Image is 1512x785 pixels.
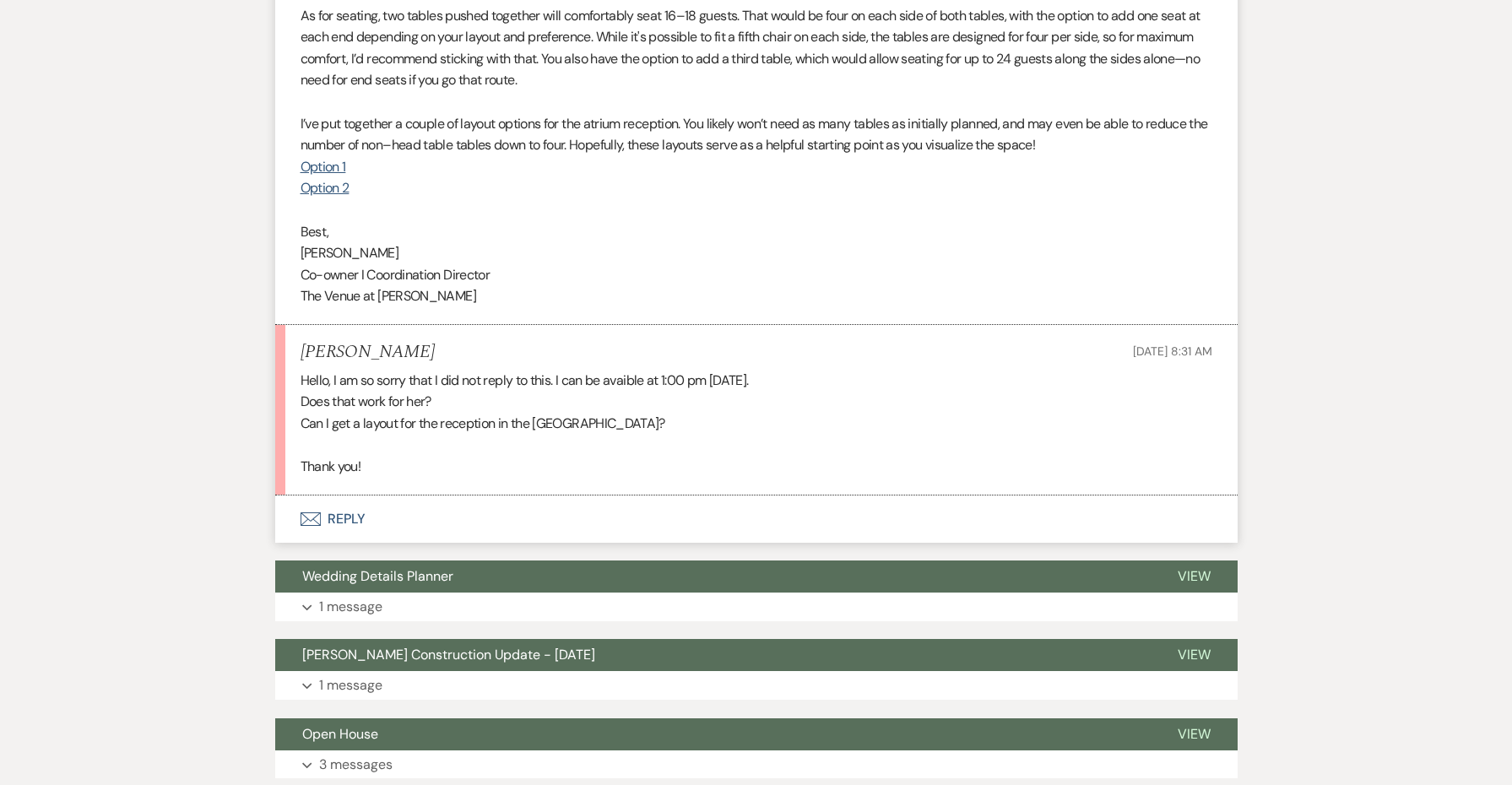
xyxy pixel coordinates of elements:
button: View [1151,718,1238,750]
span: Co-owner I Coordination Director [301,266,490,284]
p: 1 message [319,674,382,696]
a: Option 2 [301,179,350,197]
p: As for seating, two tables pushed together will comfortably seat 16–18 guests. That would be four... [301,5,1212,91]
span: View [1178,725,1211,743]
span: Wedding Details Planner [302,567,453,585]
span: The Venue at [PERSON_NAME] [301,287,476,305]
p: 3 messages [319,754,393,776]
button: 1 message [275,593,1238,621]
p: Hello, I am so sorry that I did not reply to this. I can be avaible at 1:00 pm [DATE]. [301,370,1212,392]
button: 1 message [275,671,1238,700]
span: Best, [301,223,329,241]
button: Reply [275,495,1238,543]
span: [PERSON_NAME] Construction Update - [DATE] [302,646,595,663]
button: 3 messages [275,750,1238,779]
button: Wedding Details Planner [275,560,1151,593]
p: Can I get a layout for the reception in the [GEOGRAPHIC_DATA]? [301,413,1212,435]
button: View [1151,560,1238,593]
p: 1 message [319,596,382,618]
span: Open House [302,725,378,743]
a: Option 1 [301,158,346,176]
h5: [PERSON_NAME] [301,342,435,363]
p: Does that work for her? [301,391,1212,413]
p: Thank you! [301,456,1212,478]
span: View [1178,646,1211,663]
span: [PERSON_NAME] [301,244,399,262]
button: Open House [275,718,1151,750]
p: I’ve put together a couple of layout options for the atrium reception. You likely won’t need as m... [301,113,1212,156]
button: [PERSON_NAME] Construction Update - [DATE] [275,639,1151,671]
button: View [1151,639,1238,671]
span: [DATE] 8:31 AM [1133,344,1211,359]
span: View [1178,567,1211,585]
